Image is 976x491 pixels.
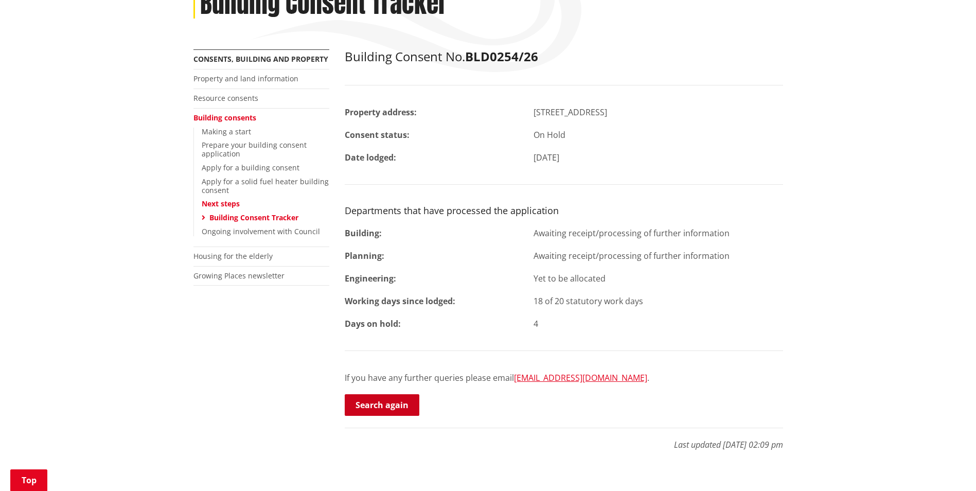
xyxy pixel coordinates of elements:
a: Search again [345,394,419,416]
a: Housing for the elderly [193,251,273,261]
strong: Engineering: [345,273,396,284]
a: Consents, building and property [193,54,328,64]
a: Top [10,469,47,491]
div: Awaiting receipt/processing of further information [526,227,791,239]
a: Making a start [202,127,251,136]
strong: Date lodged: [345,152,396,163]
a: Apply for a solid fuel heater building consent​ [202,177,329,195]
a: Apply for a building consent [202,163,299,172]
div: Awaiting receipt/processing of further information [526,250,791,262]
strong: Planning: [345,250,384,261]
p: Last updated [DATE] 02:09 pm [345,428,783,451]
div: 18 of 20 statutory work days [526,295,791,307]
h2: Building Consent No. [345,49,783,64]
p: If you have any further queries please email . [345,372,783,384]
strong: Working days since lodged: [345,295,455,307]
h3: Departments that have processed the application [345,205,783,217]
div: [STREET_ADDRESS] [526,106,791,118]
div: 4 [526,318,791,330]
div: Yet to be allocated [526,272,791,285]
div: [DATE] [526,151,791,164]
a: [EMAIL_ADDRESS][DOMAIN_NAME] [514,372,647,383]
a: Next steps [202,199,240,208]
strong: Building: [345,227,382,239]
a: Property and land information [193,74,298,83]
div: On Hold [526,129,791,141]
a: Prepare your building consent application [202,140,307,159]
strong: Consent status: [345,129,410,141]
strong: BLD0254/26 [465,48,538,65]
a: Building consents [193,113,256,122]
a: Growing Places newsletter [193,271,285,280]
strong: Property address: [345,107,417,118]
a: Resource consents [193,93,258,103]
a: Building Consent Tracker [209,213,298,222]
a: Ongoing involvement with Council [202,226,320,236]
iframe: Messenger Launcher [929,448,966,485]
strong: Days on hold: [345,318,401,329]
